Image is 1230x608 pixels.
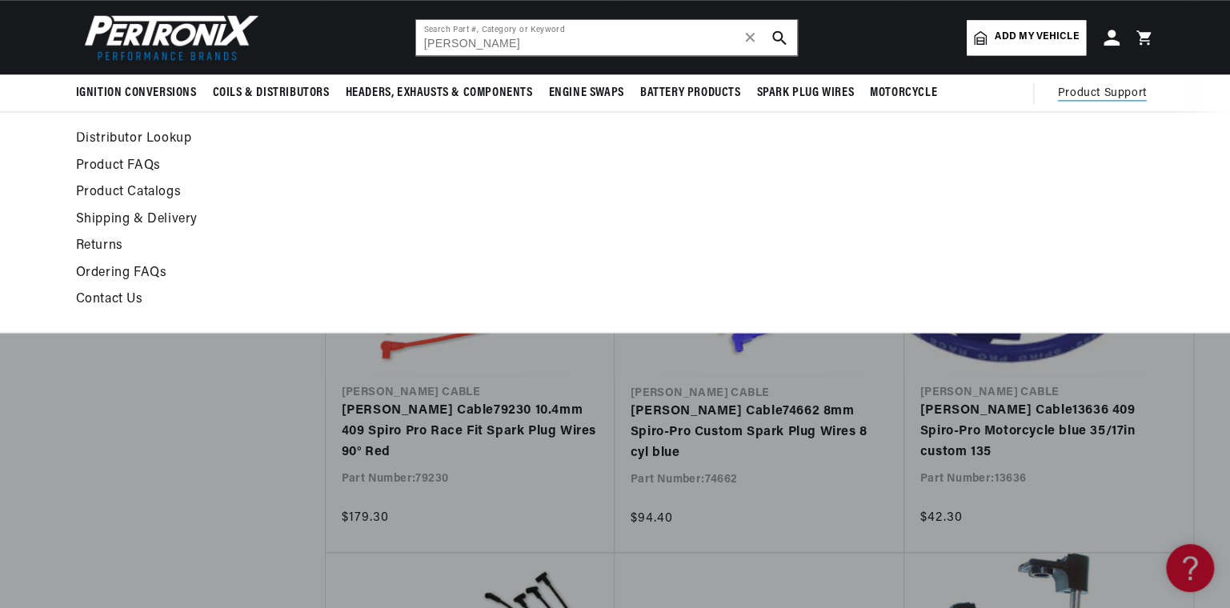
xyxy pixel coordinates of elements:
a: [PERSON_NAME] Cable79230 10.4mm 409 Spiro Pro Race Fit Spark Plug Wires 90° Red [342,401,599,462]
summary: Product Support [1058,74,1155,113]
summary: Battery Products [632,74,749,112]
span: Spark Plug Wires [756,85,854,102]
a: Product Catalogs [76,182,863,204]
span: Product Support [1058,85,1147,102]
summary: Engine Swaps [541,74,632,112]
img: Pertronix [76,10,260,65]
span: Ignition Conversions [76,85,197,102]
summary: Coils & Distributors [205,74,338,112]
a: Shipping & Delivery [76,209,863,231]
span: Engine Swaps [549,85,624,102]
input: Search Part #, Category or Keyword [416,20,797,55]
a: Contact Us [76,289,863,311]
a: [PERSON_NAME] Cable74662 8mm Spiro-Pro Custom Spark Plug Wires 8 cyl blue [631,402,888,463]
span: Headers, Exhausts & Components [346,85,533,102]
span: Battery Products [640,85,741,102]
a: Add my vehicle [967,20,1085,55]
summary: Spark Plug Wires [748,74,862,112]
a: Product FAQs [76,155,863,178]
span: Motorcycle [870,85,937,102]
a: Distributor Lookup [76,128,863,150]
summary: Headers, Exhausts & Components [338,74,541,112]
a: Ordering FAQs [76,262,863,285]
span: Add my vehicle [995,30,1078,45]
summary: Motorcycle [862,74,945,112]
summary: Ignition Conversions [76,74,205,112]
a: [PERSON_NAME] Cable13636 409 Spiro-Pro Motorcycle blue 35/17in custom 135 [920,401,1177,462]
button: search button [762,20,797,55]
span: Coils & Distributors [213,85,330,102]
a: Returns [76,235,863,258]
